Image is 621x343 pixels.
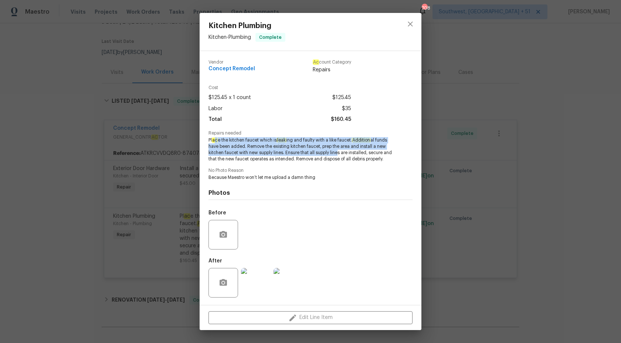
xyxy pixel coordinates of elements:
[208,210,226,215] h5: Before
[208,85,351,90] span: Cost
[313,60,351,65] span: count Category
[208,174,392,181] span: Because Maestro won’t let me upload a damn thing
[352,137,370,143] em: Addition
[208,137,392,162] span: Pl e the kitchen faucet which is ing and faulty with a like faucet. al funds have been added. Rem...
[332,92,351,103] span: $125.45
[208,168,413,173] span: No Photo Reason
[208,114,222,125] span: Total
[313,60,319,65] em: Ac
[208,35,251,40] span: Kitchen - Plumbing
[212,137,218,143] em: ac
[208,22,285,30] span: Kitchen Plumbing
[277,137,286,143] em: leak
[208,66,255,72] span: Concept Remodel
[422,4,427,12] div: 708
[208,60,255,65] span: Vendor
[208,103,223,114] span: Labor
[256,34,285,41] span: Complete
[331,114,351,125] span: $160.45
[208,92,251,103] span: $125.45 x 1 count
[342,103,351,114] span: $35
[208,189,413,197] h4: Photos
[313,66,351,74] span: Repairs
[208,258,222,264] h5: After
[401,15,419,33] button: close
[208,131,413,136] span: Repairs needed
